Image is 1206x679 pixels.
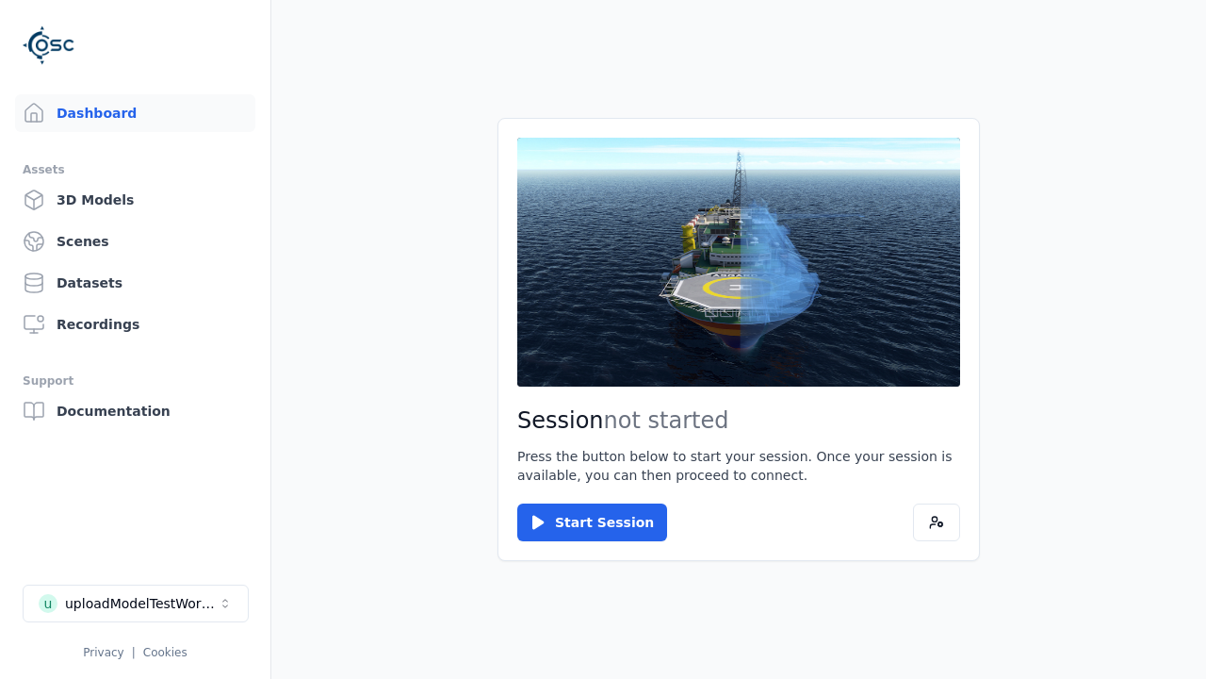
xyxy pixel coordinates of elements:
span: not started [604,407,729,434]
p: Press the button below to start your session. Once your session is available, you can then procee... [517,447,960,485]
div: Assets [23,158,248,181]
a: Documentation [15,392,255,430]
h2: Session [517,406,960,436]
a: Datasets [15,264,255,302]
button: Start Session [517,504,667,541]
div: u [39,594,57,613]
button: Select a workspace [23,585,249,622]
a: Scenes [15,223,255,260]
a: Dashboard [15,94,255,132]
a: Privacy [83,646,123,659]
span: | [132,646,136,659]
img: Logo [23,19,75,72]
div: Support [23,370,248,392]
a: Cookies [143,646,187,659]
a: Recordings [15,306,255,343]
div: uploadModelTestWorkspace [65,594,218,613]
a: 3D Models [15,181,255,219]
